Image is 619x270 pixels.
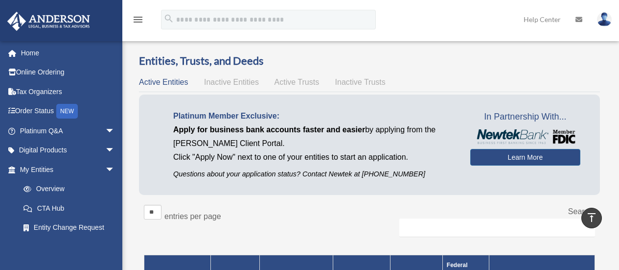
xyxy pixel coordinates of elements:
span: arrow_drop_down [105,160,125,180]
i: menu [132,14,144,25]
a: Platinum Q&Aarrow_drop_down [7,121,130,141]
span: arrow_drop_down [105,141,125,161]
span: Apply for business bank accounts faster and easier [173,125,365,134]
a: My Entitiesarrow_drop_down [7,160,125,179]
a: Digital Productsarrow_drop_down [7,141,130,160]
i: search [163,13,174,24]
a: Home [7,43,130,63]
a: Order StatusNEW [7,101,130,122]
span: Inactive Trusts [335,78,386,86]
a: vertical_align_top [581,208,602,228]
p: Questions about your application status? Contact Newtek at [PHONE_NUMBER] [173,168,456,180]
label: entries per page [164,212,221,221]
div: NEW [56,104,78,119]
span: In Partnership With... [470,109,580,125]
p: Platinum Member Exclusive: [173,109,456,123]
span: Active Trusts [275,78,320,86]
a: Overview [14,179,120,199]
img: NewtekBankLogoSM.png [475,129,575,144]
a: CTA Hub [14,198,125,218]
h3: Entities, Trusts, and Deeds [139,53,600,69]
a: Online Ordering [7,63,130,82]
i: vertical_align_top [586,212,597,223]
a: Entity Change Request [14,218,125,238]
a: Learn More [470,149,580,166]
img: User Pic [597,12,612,26]
a: menu [132,17,144,25]
label: Search: [568,207,595,216]
span: arrow_drop_down [105,121,125,141]
span: Inactive Entities [204,78,259,86]
p: Click "Apply Now" next to one of your entities to start an application. [173,150,456,164]
span: Active Entities [139,78,188,86]
img: Anderson Advisors Platinum Portal [4,12,93,31]
a: Tax Organizers [7,82,130,101]
p: by applying from the [PERSON_NAME] Client Portal. [173,123,456,150]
